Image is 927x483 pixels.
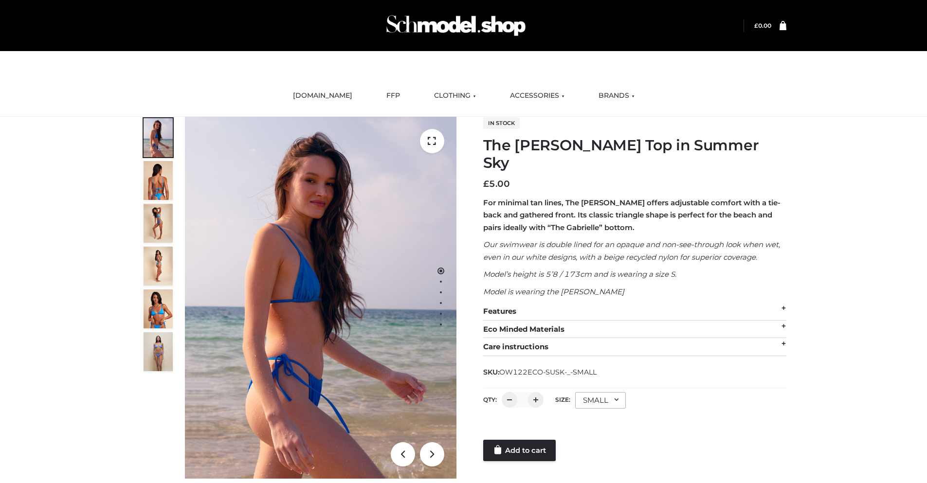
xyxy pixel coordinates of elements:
[483,240,780,262] em: Our swimwear is double lined for an opaque and non-see-through look when wet, even in our white d...
[483,321,786,339] div: Eco Minded Materials
[483,287,624,296] em: Model is wearing the [PERSON_NAME]
[483,198,781,232] strong: For minimal tan lines, The [PERSON_NAME] offers adjustable comfort with a tie-back and gathered f...
[383,6,529,45] img: Schmodel Admin 964
[483,303,786,321] div: Features
[754,22,758,29] span: £
[144,332,173,371] img: SSVC.jpg
[185,117,456,479] img: 1.Alex-top_SS-1_4464b1e7-c2c9-4e4b-a62c-58381cd673c0 (1)
[503,85,572,107] a: ACCESSORIES
[483,396,497,403] label: QTY:
[483,137,786,172] h1: The [PERSON_NAME] Top in Summer Sky
[591,85,642,107] a: BRANDS
[754,22,771,29] a: £0.00
[483,179,489,189] span: £
[144,204,173,243] img: 4.Alex-top_CN-1-1-2.jpg
[483,338,786,356] div: Care instructions
[499,368,597,376] span: OW122ECO-SUSK-_-SMALL
[483,179,510,189] bdi: 5.00
[379,85,407,107] a: FFP
[483,269,676,279] em: Model’s height is 5’8 / 173cm and is wearing a size S.
[754,22,771,29] bdi: 0.00
[144,289,173,328] img: 2.Alex-top_CN-1-1-2.jpg
[575,392,626,409] div: SMALL
[286,85,360,107] a: [DOMAIN_NAME]
[427,85,483,107] a: CLOTHING
[483,440,556,461] a: Add to cart
[483,117,520,129] span: In stock
[483,366,598,378] span: SKU:
[144,161,173,200] img: 5.Alex-top_CN-1-1_1-1.jpg
[144,247,173,286] img: 3.Alex-top_CN-1-1-2.jpg
[555,396,570,403] label: Size:
[144,118,173,157] img: 1.Alex-top_SS-1_4464b1e7-c2c9-4e4b-a62c-58381cd673c0-1.jpg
